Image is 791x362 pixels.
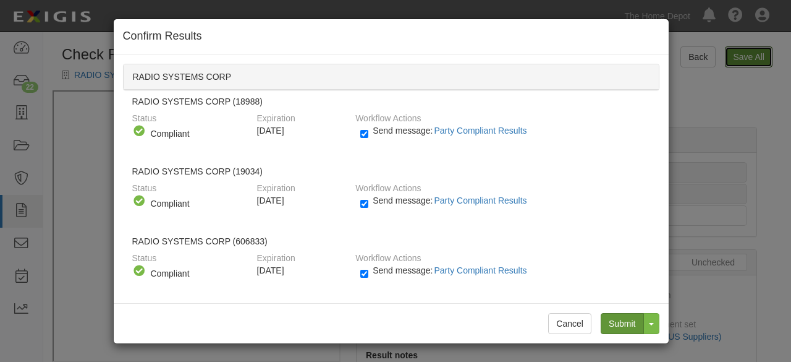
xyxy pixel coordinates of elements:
[151,197,244,210] div: Compliant
[132,178,157,194] label: Status
[257,248,295,264] label: Expiration
[132,108,157,124] label: Status
[257,194,347,207] div: [DATE]
[132,264,146,278] i: Compliant
[132,194,146,208] i: Compliant
[355,248,421,264] label: Workflow Actions
[548,313,591,334] button: Cancel
[434,196,527,205] span: Party Compliant Results
[373,196,531,205] span: Send message:
[257,178,295,194] label: Expiration
[151,267,244,280] div: Compliant
[123,86,659,163] div: RADIO SYSTEMS CORP (18988)
[355,178,421,194] label: Workflow Actions
[132,124,146,138] i: Compliant
[433,262,531,278] button: Send message:
[123,226,659,303] div: RADIO SYSTEMS CORP (606833)
[151,127,244,140] div: Compliant
[257,264,347,277] div: [DATE]
[257,124,347,137] div: [DATE]
[373,126,531,136] span: Send message:
[360,267,368,281] input: Send message:Party Compliant Results
[257,108,295,124] label: Expiration
[124,64,659,90] div: RADIO SYSTEMS CORP
[373,265,531,275] span: Send message:
[434,126,527,136] span: Party Compliant Results
[433,192,531,209] button: Send message:
[123,28,659,45] h4: Confirm Results
[360,197,368,211] input: Send message:Party Compliant Results
[434,265,527,275] span: Party Compliant Results
[132,248,157,264] label: Status
[123,156,659,233] div: RADIO SYSTEMS CORP (19034)
[433,123,531,139] button: Send message:
[601,313,644,334] input: Submit
[355,108,421,124] label: Workflow Actions
[360,127,368,141] input: Send message:Party Compliant Results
